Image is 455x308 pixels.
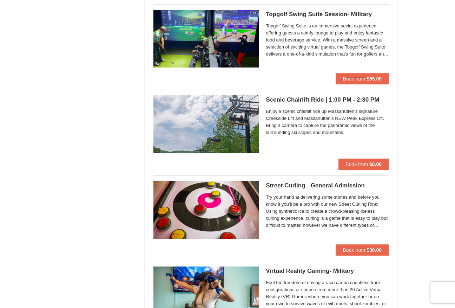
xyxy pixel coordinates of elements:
[367,76,382,82] strong: $55.00
[367,247,382,253] strong: $30.00
[266,268,389,275] h5: Virtual Reality Gaming- Military
[338,159,389,170] button: Book from $8.00
[153,10,259,68] img: 19664770-40-fe46a84b.jpg
[369,161,382,167] strong: $8.00
[153,95,259,153] img: 24896431-9-664d1467.jpg
[343,76,365,82] span: Book from
[266,194,389,229] span: Try your hand at delivering some stones and before you know it you’ll be a pro with our new Stree...
[343,247,365,253] span: Book from
[266,182,389,189] h5: Street Curling - General Admission
[336,244,389,256] button: Book from $30.00
[266,108,389,136] span: Enjoy a scenic chairlift ride up Massanutten’s signature Creekside Lift and Massanutten's NEW Pea...
[336,73,389,84] button: Book from $55.00
[153,181,259,239] img: 15390471-88-44377514.jpg
[266,23,389,58] span: Topgolf Swing Suite is an immersive social experience offering guests a comfy lounge to play and ...
[345,161,368,167] span: Book from
[266,96,389,103] h5: Scenic Chairlift Ride | 1:00 PM - 2:30 PM
[266,11,389,18] h5: Topgolf Swing Suite Session- Military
